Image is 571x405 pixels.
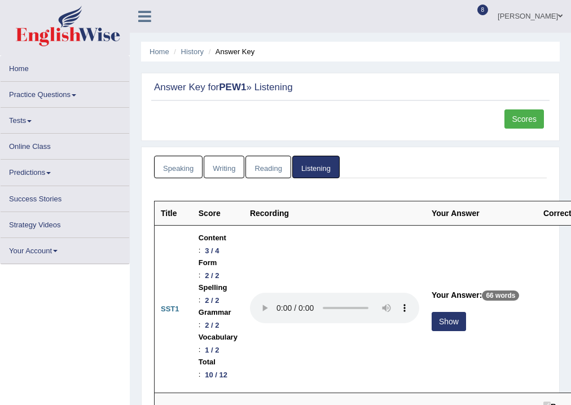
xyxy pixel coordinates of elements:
[1,108,129,130] a: Tests
[199,331,238,344] b: Vocabulary
[206,46,255,57] li: Answer Key
[154,82,398,93] h2: Answer Key for » Listening
[204,156,244,179] a: Writing
[1,238,129,260] a: Your Account
[199,356,238,381] li: :
[200,294,223,306] div: 2 / 2
[181,47,204,56] a: History
[432,290,482,300] b: Your Answer:
[200,319,223,331] div: 2 / 2
[1,134,129,156] a: Online Class
[199,281,238,306] li: :
[199,306,238,331] li: :
[155,201,192,226] th: Title
[199,356,216,368] b: Total
[200,344,223,356] div: 1 / 2
[244,201,425,226] th: Recording
[504,109,544,129] a: Scores
[432,312,466,331] button: Show
[482,290,519,301] p: 66 words
[150,47,169,56] a: Home
[1,212,129,234] a: Strategy Videos
[1,82,129,104] a: Practice Questions
[1,186,129,208] a: Success Stories
[200,245,223,257] div: 3 / 4
[199,306,231,319] b: Grammar
[199,331,238,356] li: :
[477,5,489,15] span: 8
[199,257,217,269] b: Form
[200,369,231,381] div: 10 / 12
[199,257,238,281] li: :
[1,160,129,182] a: Predictions
[192,201,244,226] th: Score
[154,156,203,179] a: Speaking
[219,82,246,93] strong: PEW1
[1,56,129,78] a: Home
[245,156,291,179] a: Reading
[200,270,223,281] div: 2 / 2
[199,232,238,257] li: :
[161,305,179,313] b: SST1
[199,281,227,294] b: Spelling
[292,156,340,179] a: Listening
[199,232,226,244] b: Content
[425,201,537,226] th: Your Answer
